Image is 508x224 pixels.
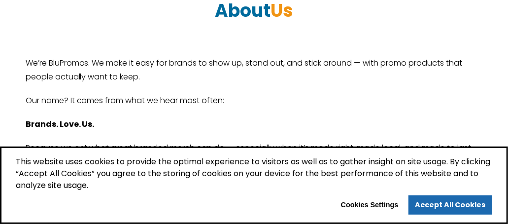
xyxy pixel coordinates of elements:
[334,197,405,213] button: Cookies Settings
[408,195,492,215] a: allow cookies
[26,94,483,108] p: Our name? It comes from what we hear most often:
[26,118,95,130] b: Brands. Love. Us.
[16,156,492,195] span: This website uses cookies to provide the optimal experience to visitors as well as to gather insi...
[26,141,483,155] p: Because we get what great branded merch can do — especially when it’s made right, made local, and...
[26,4,483,18] h1: About
[26,56,483,84] p: We’re BluPromos. We make it easy for brands to show up, stand out, and stick around — with promo ...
